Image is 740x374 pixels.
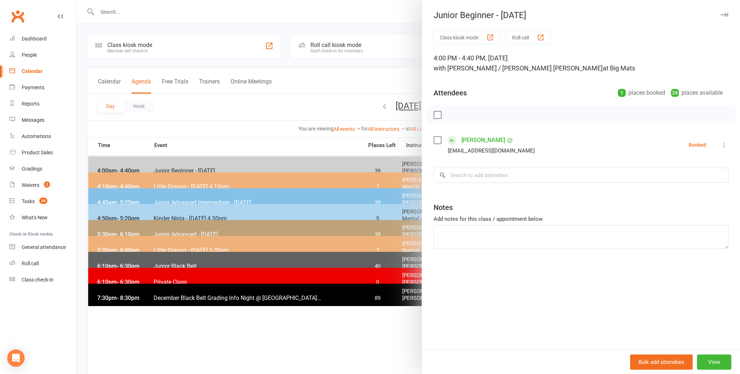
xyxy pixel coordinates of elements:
span: 2 [44,181,50,188]
div: Messages [22,117,44,123]
a: People [9,47,76,63]
a: Waivers 2 [9,177,76,193]
button: Class kiosk mode [434,31,500,44]
a: [PERSON_NAME] [461,134,505,146]
div: Junior Beginner - [DATE] [422,10,740,20]
input: Search to add attendees [434,168,728,183]
div: Attendees [434,88,467,98]
a: Messages [9,112,76,128]
a: Clubworx [9,7,27,25]
div: What's New [22,215,48,220]
div: Reports [22,101,39,107]
a: Product Sales [9,145,76,161]
a: Payments [9,79,76,96]
a: Dashboard [9,31,76,47]
div: Notes [434,202,453,212]
div: 4:00 PM - 4:40 PM, [DATE] [434,53,728,73]
div: places booked [618,88,665,98]
div: Open Intercom Messenger [7,349,25,367]
a: Gradings [9,161,76,177]
span: at Big Mats [603,64,635,72]
div: Booked [689,142,706,147]
div: Automations [22,133,51,139]
button: Roll call [506,31,551,44]
div: places available [671,88,723,98]
div: Add notes for this class / appointment below [434,215,728,223]
span: 38 [39,198,47,204]
div: 39 [671,89,679,97]
div: General attendance [22,244,66,250]
a: Roll call [9,255,76,272]
a: Class kiosk mode [9,272,76,288]
a: Reports [9,96,76,112]
div: Calendar [22,68,43,74]
div: Waivers [22,182,39,188]
div: Class check-in [22,277,53,283]
button: View [697,354,731,370]
span: with [PERSON_NAME] / [PERSON_NAME] [PERSON_NAME] [434,64,603,72]
button: Bulk add attendees [630,354,693,370]
a: General attendance kiosk mode [9,239,76,255]
a: Calendar [9,63,76,79]
a: Tasks 38 [9,193,76,210]
div: Tasks [22,198,35,204]
div: Payments [22,85,44,90]
div: 1 [618,89,626,97]
div: [EMAIL_ADDRESS][DOMAIN_NAME] [448,146,535,155]
div: Dashboard [22,36,47,42]
a: What's New [9,210,76,226]
div: Roll call [22,261,39,266]
div: Gradings [22,166,42,172]
div: People [22,52,37,58]
a: Automations [9,128,76,145]
div: Product Sales [22,150,53,155]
